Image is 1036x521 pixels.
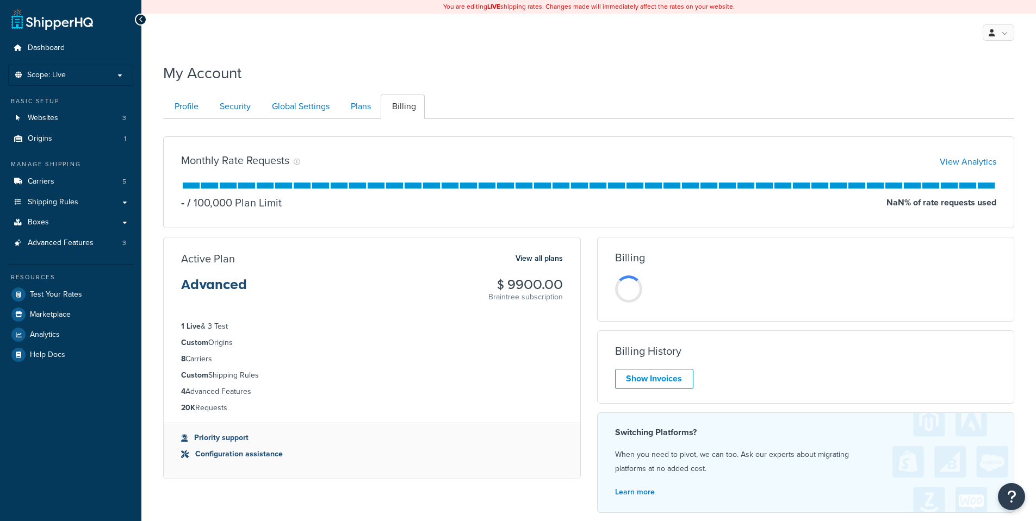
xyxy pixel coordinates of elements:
[122,238,126,248] span: 3
[998,483,1025,510] button: Open Resource Center
[181,253,235,265] h3: Active Plan
[615,448,997,476] p: When you need to pivot, we can too. Ask our experts about migrating platforms at no added cost.
[8,38,133,58] a: Dashboard
[8,192,133,212] a: Shipping Rules
[181,432,563,444] li: Priority support
[181,321,201,332] strong: 1 Live
[8,285,133,304] a: Test Your Rates
[30,350,65,360] span: Help Docs
[615,426,997,439] h4: Switching Platforms?
[28,134,52,143] span: Origins
[8,160,133,169] div: Manage Shipping
[181,337,563,349] li: Origins
[8,305,133,324] a: Marketplace
[163,95,207,119] a: Profile
[181,386,185,397] strong: 4
[940,155,996,168] a: View Analytics
[8,345,133,365] a: Help Docs
[122,114,126,123] span: 3
[124,134,126,143] span: 1
[181,195,184,210] p: -
[488,292,563,303] p: Braintree subscription
[8,233,133,253] a: Advanced Features 3
[30,310,71,319] span: Marketplace
[181,369,208,381] strong: Custom
[181,402,195,413] strong: 20K
[615,486,655,498] a: Learn more
[28,114,58,123] span: Websites
[181,154,289,166] h3: Monthly Rate Requests
[181,337,208,348] strong: Custom
[11,8,93,30] a: ShipperHQ Home
[208,95,259,119] a: Security
[181,278,247,300] h3: Advanced
[184,195,282,210] p: 100,000 Plan Limit
[28,218,49,227] span: Boxes
[27,71,66,80] span: Scope: Live
[339,95,380,119] a: Plans
[8,129,133,149] a: Origins 1
[886,195,996,210] p: NaN % of rate requests used
[260,95,338,119] a: Global Settings
[8,172,133,192] a: Carriers 5
[8,129,133,149] li: Origins
[181,448,563,460] li: Configuration assistance
[28,238,94,248] span: Advanced Features
[615,345,681,357] h3: Billing History
[615,252,645,263] h3: Billing
[30,290,82,299] span: Test Your Rates
[488,278,563,292] h3: $ 9900.00
[163,62,241,84] h1: My Account
[487,2,500,11] b: LIVE
[181,402,563,414] li: Requests
[8,273,133,282] div: Resources
[8,233,133,253] li: Advanced Features
[181,369,563,381] li: Shipping Rules
[122,177,126,186] span: 5
[8,97,133,106] div: Basic Setup
[181,386,563,398] li: Advanced Features
[28,43,65,53] span: Dashboard
[516,252,563,266] a: View all plans
[181,353,563,365] li: Carriers
[28,198,78,207] span: Shipping Rules
[8,108,133,128] li: Websites
[8,212,133,233] a: Boxes
[28,177,54,186] span: Carriers
[30,330,60,340] span: Analytics
[8,108,133,128] a: Websites 3
[181,321,563,332] li: & 3 Test
[181,353,185,365] strong: 8
[615,369,693,389] a: Show Invoices
[187,194,191,211] span: /
[381,95,425,119] a: Billing
[8,325,133,344] a: Analytics
[8,172,133,192] li: Carriers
